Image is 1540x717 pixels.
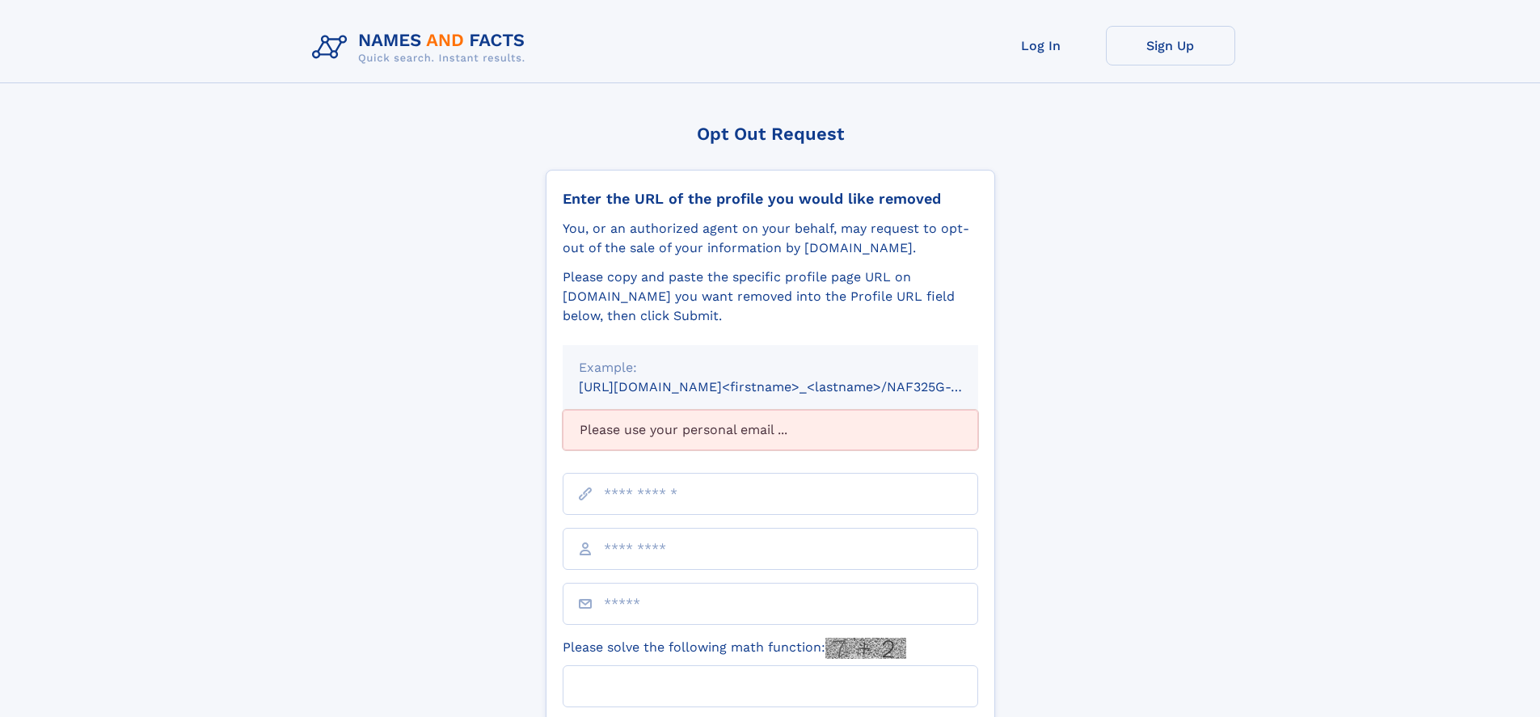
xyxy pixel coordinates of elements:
div: You, or an authorized agent on your behalf, may request to opt-out of the sale of your informatio... [563,219,978,258]
div: Enter the URL of the profile you would like removed [563,190,978,208]
div: Please copy and paste the specific profile page URL on [DOMAIN_NAME] you want removed into the Pr... [563,268,978,326]
div: Please use your personal email ... [563,410,978,450]
div: Example: [579,358,962,377]
a: Sign Up [1106,26,1235,65]
a: Log In [977,26,1106,65]
img: Logo Names and Facts [306,26,538,70]
div: Opt Out Request [546,124,995,144]
small: [URL][DOMAIN_NAME]<firstname>_<lastname>/NAF325G-xxxxxxxx [579,379,1009,394]
label: Please solve the following math function: [563,638,906,659]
